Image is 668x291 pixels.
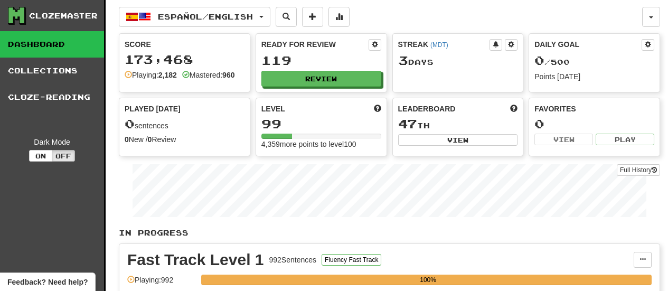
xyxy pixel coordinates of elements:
[261,39,369,50] div: Ready for Review
[261,54,381,67] div: 119
[398,117,518,131] div: th
[8,137,96,147] div: Dark Mode
[52,150,75,162] button: Off
[398,116,417,131] span: 47
[261,139,381,149] div: 4,359 more points to level 100
[510,104,518,114] span: This week in points, UTC
[125,134,244,145] div: New / Review
[119,228,660,238] p: In Progress
[322,254,381,266] button: Fluency Fast Track
[269,255,317,265] div: 992 Sentences
[125,104,181,114] span: Played [DATE]
[125,70,177,80] div: Playing:
[534,104,654,114] div: Favorites
[125,53,244,66] div: 173,468
[7,277,88,287] span: Open feedback widget
[398,53,408,68] span: 3
[617,164,660,176] a: Full History
[29,150,52,162] button: On
[119,7,270,27] button: Español/English
[158,71,177,79] strong: 2,182
[302,7,323,27] button: Add sentence to collection
[534,58,570,67] span: / 500
[125,39,244,50] div: Score
[158,12,253,21] span: Español / English
[125,117,244,131] div: sentences
[596,134,654,145] button: Play
[276,7,297,27] button: Search sentences
[398,104,456,114] span: Leaderboard
[125,116,135,131] span: 0
[534,117,654,130] div: 0
[430,41,448,49] a: (MDT)
[182,70,235,80] div: Mastered:
[29,11,98,21] div: Clozemaster
[398,54,518,68] div: Day s
[534,71,654,82] div: Points [DATE]
[261,104,285,114] span: Level
[398,39,490,50] div: Streak
[261,71,381,87] button: Review
[127,252,264,268] div: Fast Track Level 1
[398,134,518,146] button: View
[534,39,642,51] div: Daily Goal
[534,134,593,145] button: View
[261,117,381,130] div: 99
[222,71,234,79] strong: 960
[204,275,652,285] div: 100%
[374,104,381,114] span: Score more points to level up
[148,135,152,144] strong: 0
[328,7,350,27] button: More stats
[125,135,129,144] strong: 0
[534,53,544,68] span: 0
